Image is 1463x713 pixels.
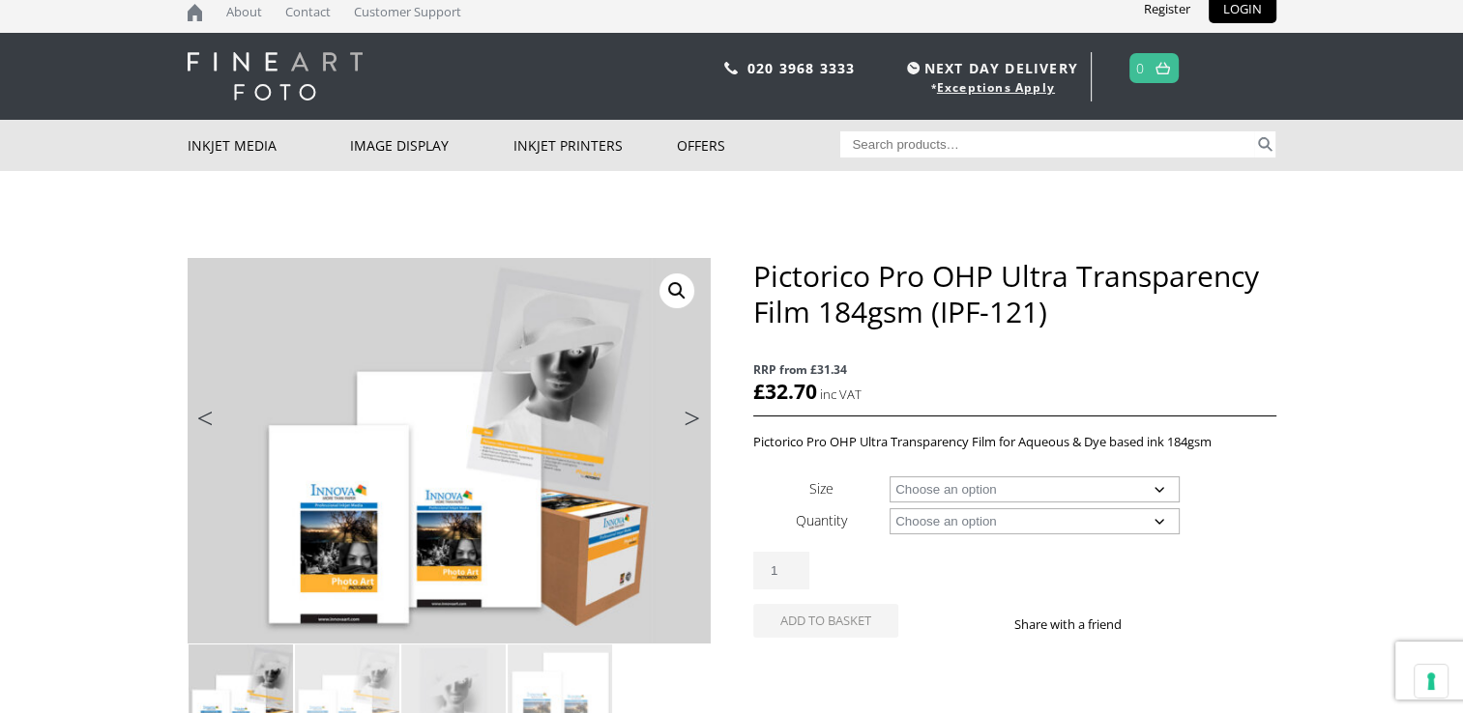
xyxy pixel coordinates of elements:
label: Quantity [796,511,847,529]
a: 020 3968 3333 [747,59,856,77]
input: Search products… [840,131,1254,157]
a: Offers [677,120,840,171]
input: Product quantity [753,552,809,589]
p: Share with a friend [1014,613,1145,636]
label: Size [809,479,834,498]
img: basket.svg [1156,62,1170,74]
span: RRP from £31.34 [753,358,1275,381]
a: View full-screen image gallery [659,273,694,308]
span: NEXT DAY DELIVERY [902,57,1078,79]
a: Inkjet Media [188,120,351,171]
p: Pictorico Pro OHP Ultra Transparency Film for Aqueous & Dye based ink 184gsm [753,431,1275,453]
img: facebook sharing button [1145,616,1160,632]
button: Search [1254,131,1276,157]
img: time.svg [907,62,920,74]
button: Your consent preferences for tracking technologies [1415,665,1448,698]
a: Image Display [350,120,513,171]
a: Inkjet Printers [513,120,677,171]
img: twitter sharing button [1168,616,1184,632]
a: Exceptions Apply [937,79,1055,96]
span: £ [753,378,765,405]
img: email sharing button [1191,616,1207,632]
button: Add to basket [753,604,898,638]
h1: Pictorico Pro OHP Ultra Transparency Film 184gsm (IPF-121) [753,258,1275,329]
img: logo-white.svg [188,52,363,100]
img: phone.svg [724,62,738,74]
bdi: 32.70 [753,378,817,405]
a: 0 [1136,54,1145,82]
